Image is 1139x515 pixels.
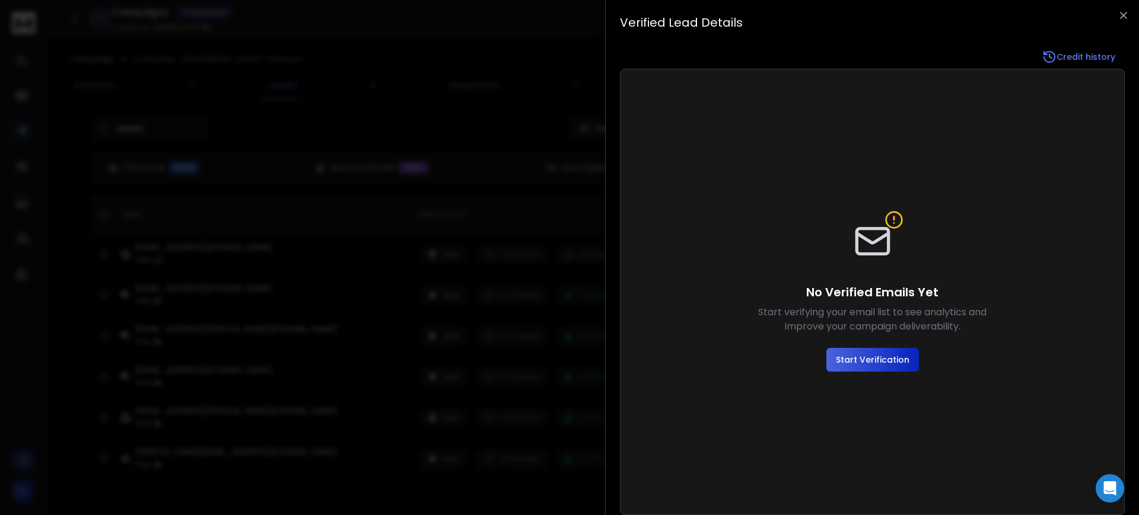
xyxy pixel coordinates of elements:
h3: Verified Lead Details [620,14,1125,31]
p: Start verifying your email list to see analytics and improve your campaign deliverability. [740,305,1006,334]
h4: No Verified Emails Yet [740,284,1006,300]
div: Open Intercom Messenger [1096,474,1124,503]
a: Credit history [1033,45,1125,69]
button: Start Verification [826,348,919,372]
